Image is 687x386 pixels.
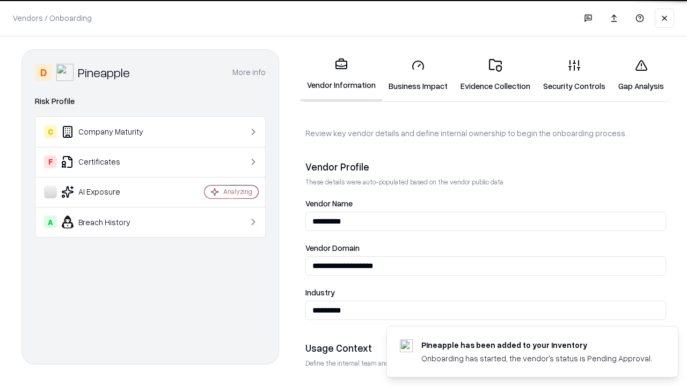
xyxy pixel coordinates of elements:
[305,128,666,139] p: Review key vendor details and define internal ownership to begin the onboarding process.
[421,339,652,351] div: Pineapple has been added to your inventory
[305,199,666,207] label: Vendor Name
[44,216,57,228] div: A
[223,187,252,196] div: Analyzing
[44,185,172,198] div: AI Exposure
[56,64,74,81] img: Pineapple
[454,50,537,100] a: Evidence Collection
[400,339,413,352] img: pineappleenergy.com
[232,63,266,82] button: More info
[305,342,666,354] div: Usage Context
[44,216,172,228] div: Breach History
[44,155,57,168] div: F
[13,12,92,24] p: Vendors / Onboarding
[44,125,57,138] div: C
[382,50,454,100] a: Business Impact
[537,50,612,100] a: Security Controls
[305,288,666,296] label: Industry
[305,177,666,187] p: These details were auto-populated based on the vendor public data
[305,160,666,173] div: Vendor Profile
[421,353,652,364] div: Onboarding has started, the vendor's status is Pending Approval.
[301,49,382,101] a: Vendor Information
[305,359,666,368] p: Define the internal team and reason for using this vendor. This helps assess business relevance a...
[35,95,266,108] div: Risk Profile
[305,244,666,252] label: Vendor Domain
[44,125,172,138] div: Company Maturity
[78,64,130,81] div: Pineapple
[44,155,172,168] div: Certificates
[612,50,670,100] a: Gap Analysis
[35,64,52,81] div: D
